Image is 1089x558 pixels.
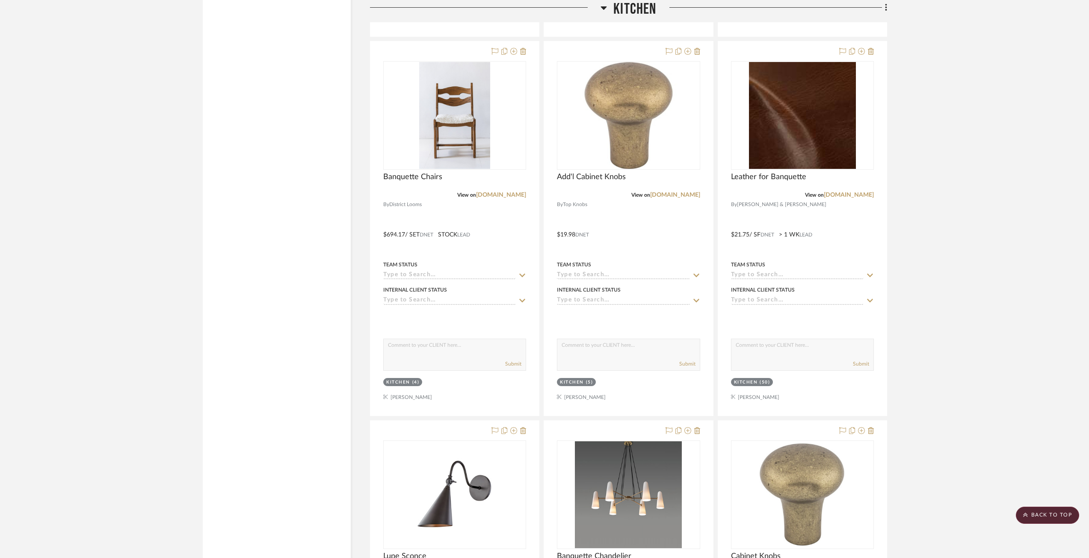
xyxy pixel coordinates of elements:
[731,172,806,182] span: Leather for Banquette
[560,379,584,386] div: Kitchen
[557,201,563,209] span: By
[383,297,516,305] input: Type to Search…
[383,286,447,294] div: Internal Client Status
[557,172,626,182] span: Add'l Cabinet Knobs
[586,379,593,386] div: (5)
[731,272,864,280] input: Type to Search…
[757,441,848,548] img: Cabinet Knobs
[383,172,442,182] span: Banquette Chairs
[731,297,864,305] input: Type to Search…
[731,201,737,209] span: By
[650,192,700,198] a: [DOMAIN_NAME]
[1016,507,1079,524] scroll-to-top-button: BACK TO TOP
[563,201,587,209] span: Top Knobs
[575,62,682,169] img: Add'l Cabinet Knobs
[412,379,420,386] div: (4)
[734,379,758,386] div: Kitchen
[737,201,826,209] span: [PERSON_NAME] & [PERSON_NAME]
[386,379,410,386] div: Kitchen
[749,62,856,169] img: Leather for Banquette
[389,201,422,209] span: District Looms
[824,192,874,198] a: [DOMAIN_NAME]
[401,441,508,548] img: Lupe Sconce
[419,62,490,169] img: Banquette Chairs
[631,192,650,198] span: View on
[476,192,526,198] a: [DOMAIN_NAME]
[383,201,389,209] span: By
[731,286,795,294] div: Internal Client Status
[731,261,765,269] div: Team Status
[575,441,682,548] img: Banquette Chandelier
[805,192,824,198] span: View on
[457,192,476,198] span: View on
[383,272,516,280] input: Type to Search…
[853,360,869,368] button: Submit
[557,286,621,294] div: Internal Client Status
[383,261,417,269] div: Team Status
[760,379,770,386] div: (50)
[505,360,521,368] button: Submit
[557,272,690,280] input: Type to Search…
[557,297,690,305] input: Type to Search…
[557,261,591,269] div: Team Status
[679,360,695,368] button: Submit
